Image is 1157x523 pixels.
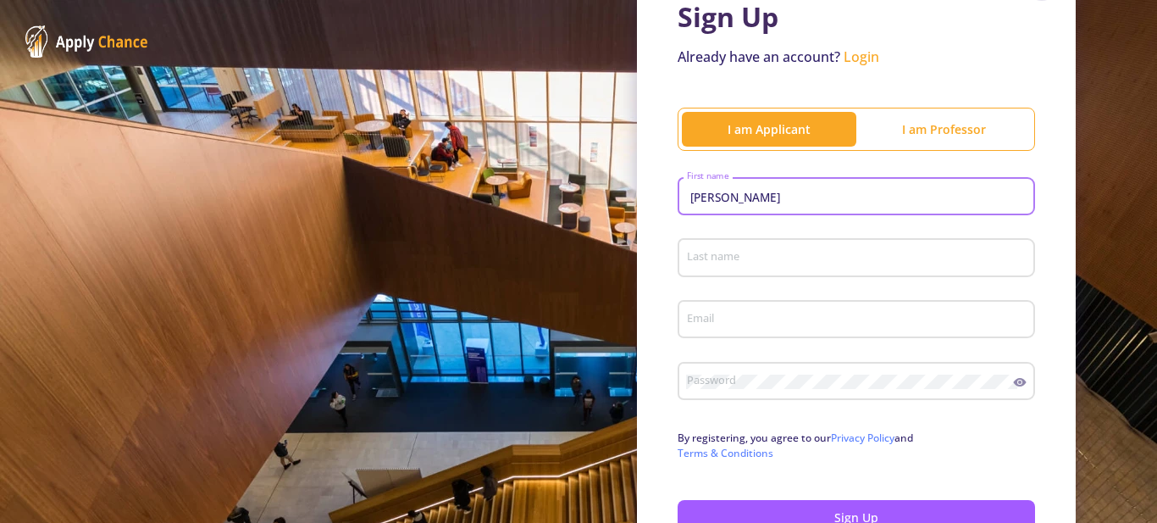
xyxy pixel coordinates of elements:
[25,25,148,58] img: ApplyChance Logo
[856,120,1031,138] div: I am Professor
[678,47,1035,67] p: Already have an account?
[678,431,1035,461] p: By registering, you agree to our and
[678,446,773,460] a: Terms & Conditions
[831,431,894,445] a: Privacy Policy
[678,1,1035,33] h1: Sign Up
[844,47,879,66] a: Login
[682,120,856,138] div: I am Applicant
